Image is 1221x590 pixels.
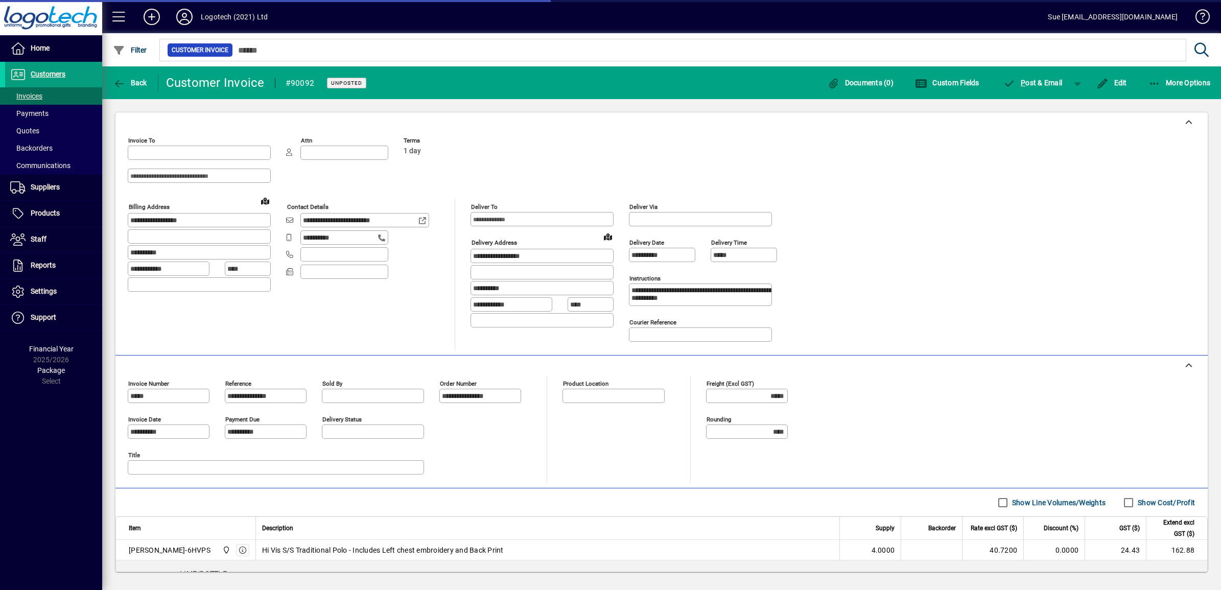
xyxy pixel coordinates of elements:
span: Invoices [10,92,42,100]
a: Quotes [5,122,102,139]
span: Financial Year [29,345,74,353]
span: Back [113,79,147,87]
a: Products [5,201,102,226]
span: Payments [10,109,49,117]
span: 1 day [404,147,421,155]
a: Payments [5,105,102,122]
span: Package [37,366,65,374]
span: Customer Invoice [172,45,228,55]
span: GST ($) [1119,523,1140,534]
span: More Options [1148,79,1211,87]
a: Settings [5,279,102,304]
mat-label: Payment due [225,416,260,423]
button: Documents (0) [825,74,896,92]
div: 40.7200 [969,545,1017,555]
a: Knowledge Base [1188,2,1208,35]
mat-label: Reference [225,380,251,387]
span: Communications [10,161,71,170]
mat-label: Invoice number [128,380,169,387]
button: Post & Email [998,74,1068,92]
mat-label: Invoice date [128,416,161,423]
button: Custom Fields [912,74,982,92]
button: Back [110,74,150,92]
span: Custom Fields [915,79,979,87]
mat-label: Order number [440,380,477,387]
span: Edit [1096,79,1127,87]
button: Filter [110,41,150,59]
mat-label: Product location [563,380,608,387]
span: 4.0000 [872,545,895,555]
mat-label: Invoice To [128,137,155,144]
span: Backorders [10,144,53,152]
button: More Options [1146,74,1213,92]
span: Rate excl GST ($) [971,523,1017,534]
div: [PERSON_NAME]-6HVPS [129,545,210,555]
a: View on map [257,193,273,209]
mat-label: Instructions [629,275,661,282]
div: Sue [EMAIL_ADDRESS][DOMAIN_NAME] [1048,9,1178,25]
span: Extend excl GST ($) [1153,517,1194,539]
a: Invoices [5,87,102,105]
span: Discount (%) [1044,523,1078,534]
mat-label: Courier Reference [629,319,676,326]
a: Support [5,305,102,331]
span: Unposted [331,80,362,86]
span: Supply [876,523,895,534]
a: Backorders [5,139,102,157]
button: Add [135,8,168,26]
div: Logotech (2021) Ltd [201,9,268,25]
span: Terms [404,137,465,144]
td: 0.0000 [1023,540,1085,560]
label: Show Cost/Profit [1136,498,1195,508]
mat-label: Deliver To [471,203,498,210]
mat-label: Attn [301,137,312,144]
mat-label: Title [128,452,140,459]
mat-label: Rounding [707,416,731,423]
a: Reports [5,253,102,278]
span: Documents (0) [827,79,894,87]
a: View on map [600,228,616,245]
span: Support [31,313,56,321]
a: Home [5,36,102,61]
span: Backorder [928,523,956,534]
span: Settings [31,287,57,295]
mat-label: Freight (excl GST) [707,380,754,387]
mat-label: Sold by [322,380,342,387]
mat-label: Deliver via [629,203,658,210]
div: Customer Invoice [166,75,265,91]
td: 162.88 [1146,540,1207,560]
div: #90092 [286,75,315,91]
span: Quotes [10,127,39,135]
span: Hi Vis S/S Traditional Polo - Includes Left chest embroidery and Back Print [262,545,504,555]
span: Suppliers [31,183,60,191]
app-page-header-button: Back [102,74,158,92]
span: Reports [31,261,56,269]
span: Description [262,523,293,534]
a: Suppliers [5,175,102,200]
mat-label: Delivery status [322,416,362,423]
span: Customers [31,70,65,78]
span: P [1021,79,1025,87]
span: Staff [31,235,46,243]
span: Central [220,545,231,556]
a: Communications [5,157,102,174]
span: Home [31,44,50,52]
mat-label: Delivery date [629,239,664,246]
span: Products [31,209,60,217]
a: Staff [5,227,102,252]
td: 24.43 [1085,540,1146,560]
button: Profile [168,8,201,26]
label: Show Line Volumes/Weights [1010,498,1106,508]
button: Edit [1094,74,1130,92]
span: Filter [113,46,147,54]
span: ost & Email [1003,79,1063,87]
mat-label: Delivery time [711,239,747,246]
span: Item [129,523,141,534]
